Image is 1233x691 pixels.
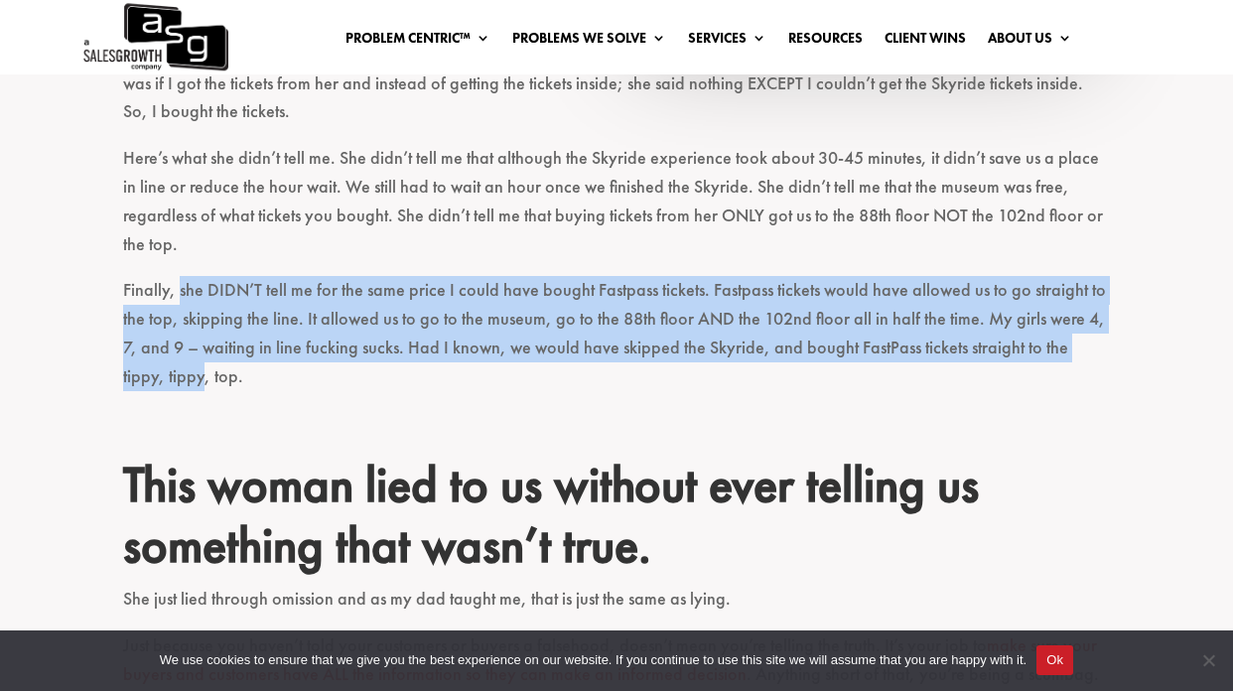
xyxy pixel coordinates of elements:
[123,276,1110,408] p: Finally, she DIDN’T tell me for the same price I could have bought Fastpass tickets. Fastpass tic...
[885,31,966,53] a: Client Wins
[345,31,490,53] a: Problem Centric™
[123,455,1110,585] h2: This woman lied to us without ever telling us something that wasn’t true.
[123,144,1110,276] p: Here’s what she didn’t tell me. She didn’t tell me that although the Skyride experience took abou...
[1036,645,1073,675] button: Ok
[788,31,863,53] a: Resources
[512,31,666,53] a: Problems We Solve
[988,31,1072,53] a: About Us
[160,650,1027,670] span: We use cookies to ensure that we give you the best experience on our website. If you continue to ...
[123,585,1110,631] p: She just lied through omission and as my dad taught me, that is just the same as lying.
[1198,650,1218,670] span: No
[688,31,766,53] a: Services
